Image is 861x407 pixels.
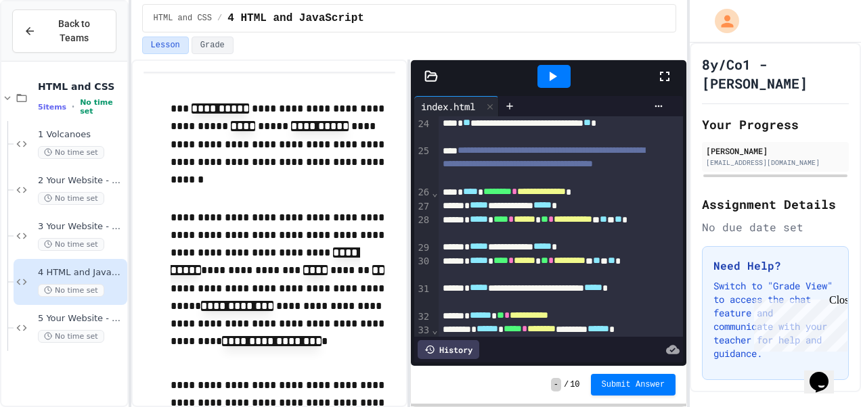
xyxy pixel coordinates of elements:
[414,241,431,255] div: 29
[38,330,104,343] span: No time set
[701,5,743,37] div: My Account
[804,353,847,393] iframe: chat widget
[142,37,189,54] button: Lesson
[713,279,837,360] p: Switch to "Grade View" to access the chat feature and communicate with your teacher for help and ...
[12,9,116,53] button: Back to Teams
[5,5,93,86] div: Chat with us now!Close
[38,175,125,187] span: 2 Your Website - Lists and Styles
[72,101,74,112] span: •
[38,313,125,325] span: 5 Your Website - Forms
[602,379,665,390] span: Submit Answer
[154,13,212,24] span: HTML and CSS
[38,80,125,93] span: HTML and CSS
[414,324,431,352] div: 33
[551,378,561,391] span: -
[38,146,104,159] span: No time set
[591,374,676,396] button: Submit Answer
[702,55,849,93] h1: 8y/Co1 - [PERSON_NAME]
[414,96,499,116] div: index.html
[431,325,438,335] span: Fold line
[414,214,431,241] div: 28
[414,310,431,324] div: 32
[38,284,104,297] span: No time set
[38,221,125,233] span: 3 Your Website - Hyperlinks and Images
[192,37,234,54] button: Grade
[217,13,222,24] span: /
[414,118,431,145] div: 24
[702,195,849,214] h2: Assignment Details
[702,115,849,134] h2: Your Progress
[414,255,431,283] div: 30
[564,379,569,390] span: /
[431,187,438,198] span: Fold line
[38,103,66,112] span: 5 items
[702,219,849,235] div: No due date set
[38,238,104,251] span: No time set
[38,192,104,205] span: No time set
[227,10,364,26] span: 4 HTML and JavaScript
[706,145,845,157] div: [PERSON_NAME]
[38,129,125,141] span: 1 Volcanoes
[414,99,482,114] div: index.html
[80,98,124,116] span: No time set
[713,258,837,274] h3: Need Help?
[706,158,845,168] div: [EMAIL_ADDRESS][DOMAIN_NAME]
[414,283,431,310] div: 31
[44,17,105,45] span: Back to Teams
[414,186,431,199] div: 26
[414,200,431,214] div: 27
[570,379,579,390] span: 10
[414,145,431,186] div: 25
[749,294,847,352] iframe: chat widget
[38,267,125,279] span: 4 HTML and JavaScript
[418,340,479,359] div: History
